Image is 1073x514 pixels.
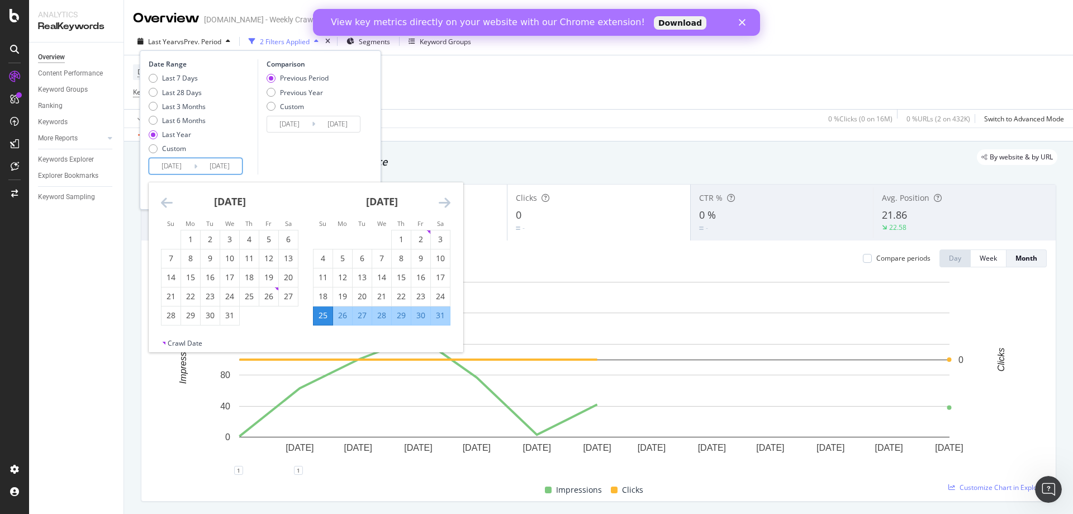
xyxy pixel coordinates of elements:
td: Selected. Monday, August 26, 2024 [333,306,353,325]
td: Choose Thursday, August 8, 2024 as your check-in date. It’s available. [392,249,411,268]
td: Choose Monday, July 22, 2024 as your check-in date. It’s available. [181,287,201,306]
td: Choose Wednesday, July 31, 2024 as your check-in date. It’s available. [220,306,240,325]
div: 22.58 [889,223,906,232]
svg: A chart. [150,276,1038,470]
td: Choose Friday, July 5, 2024 as your check-in date. It’s available. [259,230,279,249]
div: 0 % URLs ( 2 on 432K ) [906,114,970,124]
td: Choose Saturday, August 10, 2024 as your check-in date. It’s available. [431,249,450,268]
text: Clicks [996,348,1006,372]
div: 23 [201,291,220,302]
small: Su [319,219,326,228]
text: 40 [220,402,230,411]
span: Clicks [622,483,643,497]
div: 1 [234,466,243,475]
text: [DATE] [698,443,726,452]
div: Week [980,253,997,263]
td: Choose Friday, July 19, 2024 as your check-in date. It’s available. [259,268,279,287]
span: Avg. Position [882,192,929,203]
div: Custom [280,102,304,111]
td: Selected. Friday, August 30, 2024 [411,306,431,325]
span: Device [137,67,159,77]
td: Choose Thursday, August 15, 2024 as your check-in date. It’s available. [392,268,411,287]
div: 4 [240,234,259,245]
td: Choose Thursday, August 1, 2024 as your check-in date. It’s available. [392,230,411,249]
td: Choose Wednesday, July 3, 2024 as your check-in date. It’s available. [220,230,240,249]
td: Choose Friday, July 26, 2024 as your check-in date. It’s available. [259,287,279,306]
td: Selected. Thursday, August 29, 2024 [392,306,411,325]
div: 13 [279,253,298,264]
div: 13 [353,272,372,283]
div: Last 7 Days [149,73,206,83]
td: Choose Saturday, July 20, 2024 as your check-in date. It’s available. [279,268,298,287]
span: Segments [359,37,390,46]
td: Choose Friday, August 2, 2024 as your check-in date. It’s available. [411,230,431,249]
div: Keywords Explorer [38,154,94,166]
small: Tu [206,219,213,228]
div: 21 [162,291,181,302]
td: Choose Sunday, August 11, 2024 as your check-in date. It’s available. [314,268,333,287]
button: Month [1006,249,1047,267]
button: 2 Filters Applied [244,32,323,50]
div: 25 [314,310,333,321]
div: 2 [201,234,220,245]
div: 1 [294,466,303,475]
td: Choose Wednesday, August 14, 2024 as your check-in date. It’s available. [372,268,392,287]
div: 10 [220,253,239,264]
span: By website & by URL [990,154,1053,161]
div: Calendar [149,182,463,338]
button: Switch to Advanced Mode [980,110,1064,128]
div: legacy label [977,149,1057,165]
div: RealKeywords [38,20,115,33]
td: Selected. Tuesday, August 27, 2024 [353,306,372,325]
div: Last 6 Months [162,116,206,125]
td: Choose Friday, August 16, 2024 as your check-in date. It’s available. [411,268,431,287]
div: Overview [38,51,65,63]
td: Choose Wednesday, August 7, 2024 as your check-in date. It’s available. [372,249,392,268]
button: Last YearvsPrev. Period [133,32,235,50]
a: Customize Chart in Explorer [948,483,1047,492]
td: Choose Wednesday, July 24, 2024 as your check-in date. It’s available. [220,287,240,306]
div: 18 [314,291,333,302]
td: Choose Sunday, July 14, 2024 as your check-in date. It’s available. [162,268,181,287]
small: Fr [417,219,424,228]
div: times [323,36,333,47]
a: Explorer Bookmarks [38,170,116,182]
button: Apply [133,110,165,128]
td: Choose Sunday, July 28, 2024 as your check-in date. It’s available. [162,306,181,325]
small: Sa [437,219,444,228]
span: CTR % [699,192,723,203]
div: 28 [162,310,181,321]
div: 20 [279,272,298,283]
text: [DATE] [935,443,963,452]
div: Ranking [38,100,63,112]
div: 5 [259,234,278,245]
td: Choose Saturday, August 17, 2024 as your check-in date. It’s available. [431,268,450,287]
div: Last 3 Months [162,102,206,111]
td: Choose Tuesday, July 2, 2024 as your check-in date. It’s available. [201,230,220,249]
div: 10 [431,253,450,264]
div: Last 7 Days [162,73,198,83]
div: 15 [181,272,200,283]
td: Choose Saturday, July 6, 2024 as your check-in date. It’s available. [279,230,298,249]
div: Last 6 Months [149,116,206,125]
span: Clicks [516,192,537,203]
div: 7 [162,253,181,264]
div: 9 [411,253,430,264]
td: Choose Saturday, August 3, 2024 as your check-in date. It’s available. [431,230,450,249]
td: Choose Thursday, July 18, 2024 as your check-in date. It’s available. [240,268,259,287]
div: 25 [240,291,259,302]
div: 31 [431,310,450,321]
div: 24 [431,291,450,302]
div: 8 [181,253,200,264]
td: Choose Sunday, August 4, 2024 as your check-in date. It’s available. [314,249,333,268]
img: Equal [699,227,704,230]
span: Impressions [556,483,602,497]
td: Choose Monday, August 5, 2024 as your check-in date. It’s available. [333,249,353,268]
span: Customize Chart in Explorer [960,483,1047,492]
td: Choose Friday, August 9, 2024 as your check-in date. It’s available. [411,249,431,268]
div: 29 [392,310,411,321]
a: Keywords [38,116,116,128]
td: Choose Saturday, July 13, 2024 as your check-in date. It’s available. [279,249,298,268]
div: 24 [220,291,239,302]
td: Choose Friday, July 12, 2024 as your check-in date. It’s available. [259,249,279,268]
